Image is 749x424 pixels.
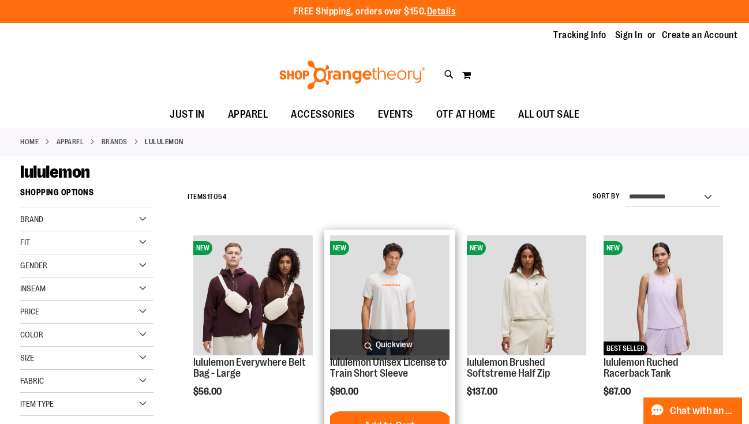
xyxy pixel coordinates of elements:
[20,330,43,339] span: Color
[467,241,486,255] span: NEW
[604,357,678,380] a: lululemon Ruched Racerback Tank
[20,353,34,362] span: Size
[662,29,738,42] a: Create an Account
[427,6,456,17] a: Details
[218,193,226,201] span: 54
[20,261,47,270] span: Gender
[518,102,579,127] span: ALL OUT SALE
[193,241,212,255] span: NEW
[330,235,450,355] img: lululemon Unisex License to Train Short Sleeve
[467,357,550,380] a: lululemon Brushed Softstreme Half Zip
[291,102,355,127] span: ACCESSORIES
[615,29,643,42] a: Sign In
[20,137,39,147] a: Home
[643,397,743,424] button: Chat with an Expert
[604,235,723,357] a: lululemon Ruched Racerback TankNEWBEST SELLER
[102,137,128,147] a: BRANDS
[170,102,205,127] span: JUST IN
[278,61,427,89] img: Shop Orangetheory
[330,235,450,357] a: lululemon Unisex License to Train Short SleeveNEW
[593,192,620,201] label: Sort By
[20,215,43,224] span: Brand
[378,102,413,127] span: EVENTS
[604,241,623,255] span: NEW
[330,329,450,360] a: Quickview
[20,182,153,208] strong: Shopping Options
[604,342,647,355] span: BEST SELLER
[20,307,39,316] span: Price
[467,235,586,355] img: lululemon Brushed Softstreme Half Zip
[330,241,349,255] span: NEW
[20,162,90,182] span: lululemon
[294,5,456,18] p: FREE Shipping, orders over $150.
[193,235,313,357] a: lululemon Everywhere Belt Bag - LargeNEW
[467,235,586,357] a: lululemon Brushed Softstreme Half ZipNEW
[20,399,54,408] span: Item Type
[145,137,183,147] strong: lululemon
[553,29,606,42] a: Tracking Info
[207,193,210,201] span: 1
[604,387,632,397] span: $67.00
[436,102,496,127] span: OTF AT HOME
[330,387,360,397] span: $90.00
[20,284,46,293] span: Inseam
[330,357,447,380] a: lululemon Unisex License to Train Short Sleeve
[193,235,313,355] img: lululemon Everywhere Belt Bag - Large
[193,387,223,397] span: $56.00
[467,387,499,397] span: $137.00
[20,376,44,385] span: Fabric
[57,137,84,147] a: APPAREL
[193,357,306,380] a: lululemon Everywhere Belt Bag - Large
[228,102,268,127] span: APPAREL
[670,406,735,417] span: Chat with an Expert
[188,188,226,206] h2: Items to
[604,235,723,355] img: lululemon Ruched Racerback Tank
[20,238,30,247] span: Fit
